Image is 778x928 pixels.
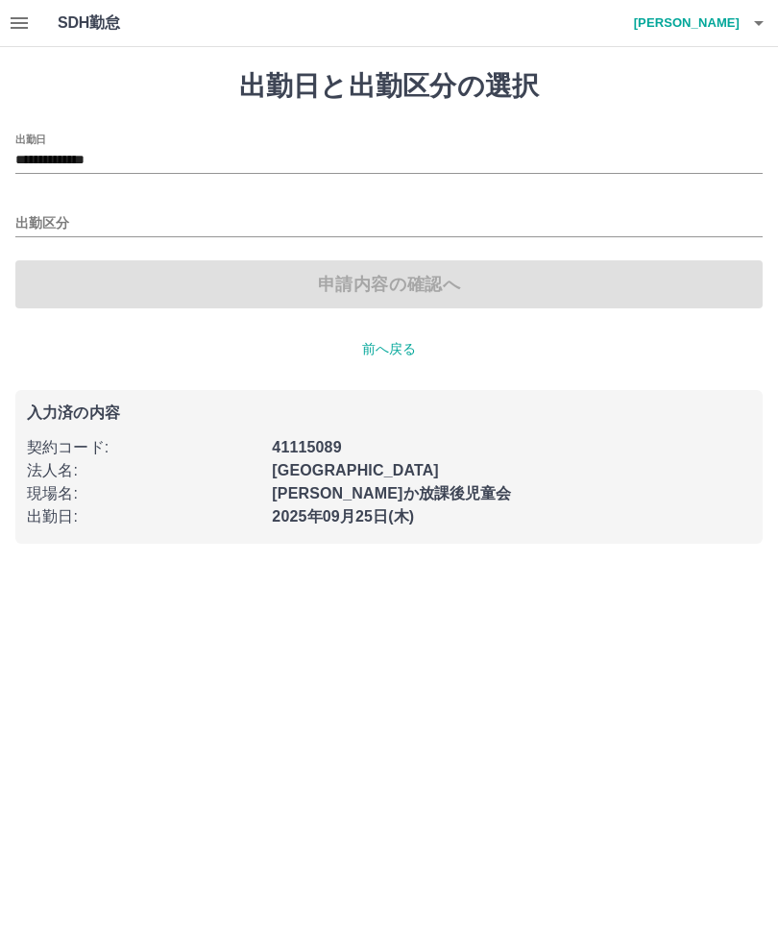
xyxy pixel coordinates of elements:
[272,485,511,501] b: [PERSON_NAME]か放課後児童会
[272,508,414,525] b: 2025年09月25日(木)
[27,482,260,505] p: 現場名 :
[15,339,763,359] p: 前へ戻る
[27,436,260,459] p: 契約コード :
[272,439,341,455] b: 41115089
[15,70,763,103] h1: 出勤日と出勤区分の選択
[272,462,439,478] b: [GEOGRAPHIC_DATA]
[27,459,260,482] p: 法人名 :
[27,505,260,528] p: 出勤日 :
[27,405,751,421] p: 入力済の内容
[15,132,46,146] label: 出勤日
